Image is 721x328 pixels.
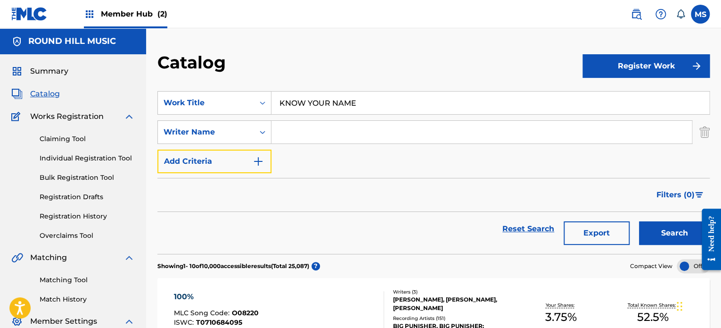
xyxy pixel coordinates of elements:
[30,316,97,327] span: Member Settings
[639,221,710,245] button: Search
[627,5,646,24] a: Public Search
[40,134,135,144] a: Claiming Tool
[123,111,135,122] img: expand
[28,36,116,47] h5: ROUND HILL MUSIC
[691,60,702,72] img: f7272a7cc735f4ea7f67.svg
[30,111,104,122] span: Works Registration
[545,302,576,309] p: Your Shares:
[655,8,666,20] img: help
[651,183,710,207] button: Filters (0)
[393,288,515,295] div: Writers ( 3 )
[11,66,68,77] a: SummarySummary
[174,309,232,317] span: MLC Song Code :
[11,252,23,263] img: Matching
[123,316,135,327] img: expand
[84,8,95,20] img: Top Rightsholders
[157,91,710,254] form: Search Form
[40,153,135,163] a: Individual Registration Tool
[651,5,670,24] div: Help
[695,202,721,278] iframe: Resource Center
[630,262,672,270] span: Compact View
[40,294,135,304] a: Match History
[196,318,242,327] span: T0710684095
[174,291,323,303] div: 100%
[691,5,710,24] div: User Menu
[11,111,24,122] img: Works Registration
[695,192,703,198] img: filter
[232,309,259,317] span: O08220
[656,189,695,201] span: Filters ( 0 )
[253,156,264,167] img: 9d2ae6d4665cec9f34b9.svg
[157,9,167,18] span: (2)
[157,52,230,73] h2: Catalog
[311,262,320,270] span: ?
[164,126,248,138] div: Writer Name
[628,302,678,309] p: Total Known Shares:
[123,252,135,263] img: expand
[40,192,135,202] a: Registration Drafts
[582,54,710,78] button: Register Work
[164,97,248,109] div: Work Title
[11,36,23,47] img: Accounts
[157,150,271,173] button: Add Criteria
[498,219,559,239] a: Reset Search
[545,309,577,326] span: 3.75 %
[677,292,682,320] div: Drag
[11,88,23,100] img: Catalog
[393,315,515,322] div: Recording Artists ( 151 )
[30,252,67,263] span: Matching
[30,88,60,100] span: Catalog
[674,283,721,328] iframe: Chat Widget
[676,9,685,19] div: Notifications
[40,173,135,183] a: Bulk Registration Tool
[101,8,167,19] span: Member Hub
[40,231,135,241] a: Overclaims Tool
[564,221,630,245] button: Export
[11,7,48,21] img: MLC Logo
[40,275,135,285] a: Matching Tool
[637,309,669,326] span: 52.5 %
[393,295,515,312] div: [PERSON_NAME], [PERSON_NAME], [PERSON_NAME]
[11,88,60,100] a: CatalogCatalog
[631,8,642,20] img: search
[157,262,309,270] p: Showing 1 - 10 of 10,000 accessible results (Total 25,087 )
[11,316,23,327] img: Member Settings
[174,318,196,327] span: ISWC :
[30,66,68,77] span: Summary
[11,66,23,77] img: Summary
[699,120,710,144] img: Delete Criterion
[40,211,135,221] a: Registration History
